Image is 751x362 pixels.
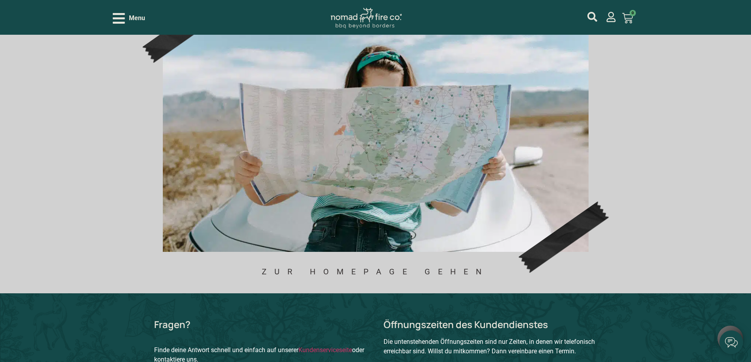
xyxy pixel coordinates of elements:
a: Zur Homepage gehen [262,268,489,276]
p: Die untenstehenden Öffnungszeiten sind nur Zeiten, in denen wir telefonisch erreichbar sind. Will... [384,337,597,356]
a: Kundenserviceseite [298,346,352,354]
img: Nomad Logo [331,8,402,29]
span: 0 [630,10,636,16]
p: Öffnungszeiten des Kundendienstes [384,320,597,329]
span: Menu [129,13,145,23]
span: Zur Homepage gehen [262,268,489,276]
iframe: belco-activator-frame [719,330,743,354]
div: Open/Close Menu [113,11,145,25]
a: 0 [613,8,643,28]
a: mijn account [606,12,616,22]
a: mijn account [587,12,597,22]
p: Fragen? [154,320,190,329]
